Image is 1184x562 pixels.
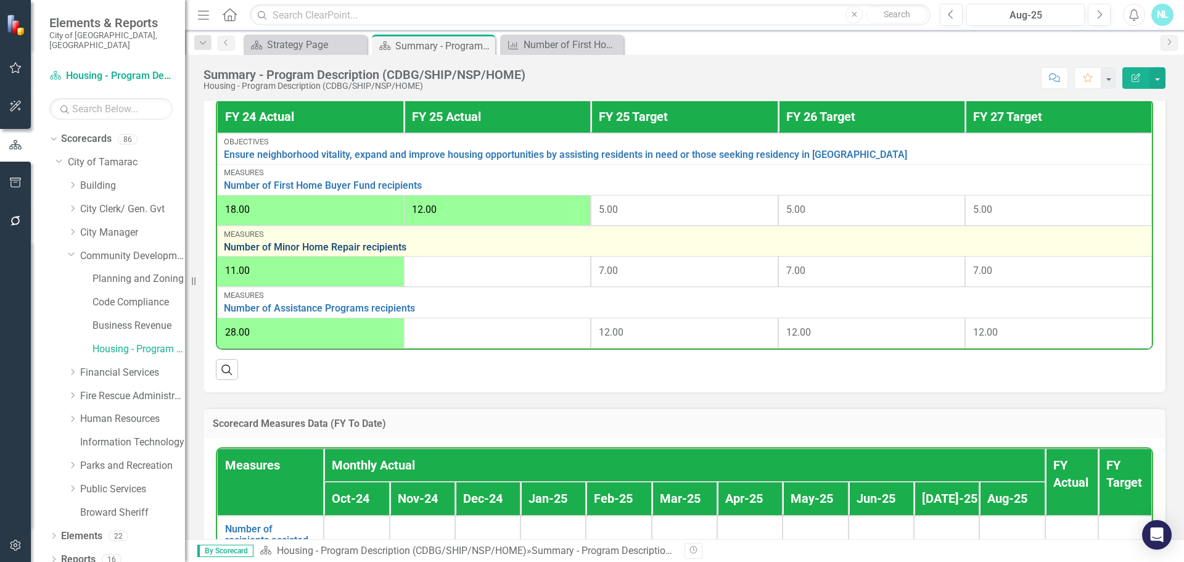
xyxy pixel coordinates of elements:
a: Information Technology [80,436,185,450]
a: Building [80,179,185,193]
a: Community Development [80,249,185,263]
div: Open Intercom Messenger [1142,520,1172,550]
span: Search [884,9,910,19]
span: 11.00 [225,265,250,276]
img: ClearPoint Strategy [6,14,28,36]
span: 5.00 [973,204,992,215]
div: Aug-25 [971,8,1080,23]
a: Number of First Home Buyer Fund recipients [224,180,1145,191]
a: Parks and Recreation [80,459,185,473]
a: Scorecards [61,132,112,146]
div: 22 [109,531,128,541]
span: 5.00 [786,204,805,215]
a: Code Compliance [92,295,185,310]
span: 28.00 [225,326,250,338]
div: Measures [224,291,1145,300]
small: City of [GEOGRAPHIC_DATA], [GEOGRAPHIC_DATA] [49,30,173,51]
input: Search ClearPoint... [250,4,931,26]
a: Human Resources [80,412,185,426]
a: Elements [61,529,102,543]
button: Search [866,6,927,23]
span: 5.00 [599,204,618,215]
button: Aug-25 [966,4,1085,26]
span: 7.00 [599,265,618,276]
a: Number of Assistance Programs recipients [224,303,1145,314]
span: 7.00 [786,265,805,276]
div: » [260,544,675,558]
td: Double-Click to Edit Right Click for Context Menu [217,164,1152,195]
a: Number of First Home Buyer Fund recipients [503,37,620,52]
div: Measures [224,168,1145,177]
a: Business Revenue [92,319,185,333]
a: Housing - Program Description (CDBG/SHIP/NSP/HOME) [49,69,173,83]
a: Strategy Page [247,37,364,52]
input: Search Below... [49,98,173,120]
span: 12.00 [973,326,998,338]
div: Measures [224,230,1145,239]
div: Summary - Program Description (CDBG/SHIP/NSP/HOME) [532,545,787,556]
a: Fire Rescue Administration [80,389,185,403]
a: Ensure neighborhood vitality, expand and improve housing opportunities by assisting residents in ... [224,149,1145,160]
a: Planning and Zoning [92,272,185,286]
h3: Scorecard Measures Data (FY To Date) [213,418,1156,429]
span: 18.00 [225,204,250,215]
a: City Clerk/ Gen. Gvt [80,202,185,217]
a: City of Tamarac [68,155,185,170]
div: Housing - Program Description (CDBG/SHIP/NSP/HOME) [203,81,525,91]
div: Number of First Home Buyer Fund recipients [524,37,620,52]
div: Strategy Page [267,37,364,52]
span: 12.00 [412,204,437,215]
td: Double-Click to Edit Right Click for Context Menu [217,287,1152,318]
div: 86 [118,134,138,144]
div: Objectives [224,138,1145,146]
a: City Manager [80,226,185,240]
a: Public Services [80,482,185,497]
span: 12.00 [786,326,811,338]
td: Double-Click to Edit Right Click for Context Menu [217,226,1152,257]
span: 12.00 [599,326,623,338]
a: Financial Services [80,366,185,380]
span: 7.00 [973,265,992,276]
span: By Scorecard [197,545,253,557]
td: Double-Click to Edit Right Click for Context Menu [217,133,1152,164]
a: Broward Sheriff [80,506,185,520]
a: Housing - Program Description (CDBG/SHIP/NSP/HOME) [92,342,185,357]
span: Elements & Reports [49,15,173,30]
a: Number of Minor Home Repair recipients [224,242,1145,253]
button: NL [1151,4,1174,26]
a: Housing - Program Description (CDBG/SHIP/NSP/HOME) [277,545,527,556]
div: Summary - Program Description (CDBG/SHIP/NSP/HOME) [203,68,525,81]
div: Summary - Program Description (CDBG/SHIP/NSP/HOME) [395,38,492,54]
